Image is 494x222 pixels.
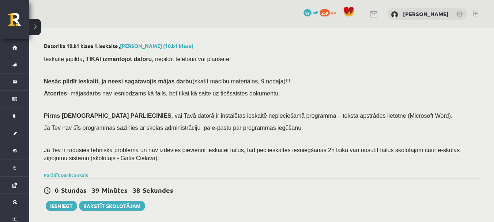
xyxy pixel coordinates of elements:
[391,11,398,18] img: Jeļizaveta Kudrjavceva
[44,78,192,84] span: Nesāc pildīt ieskaiti, ja neesi sagatavojis mājas darbu
[46,201,77,211] button: Iesniegt
[303,9,318,15] a: 97 mP
[44,90,280,97] span: - mājasdarbs nav iesniedzams kā fails, bet tikai kā saite uz tiešsaistes dokumentu.
[320,9,330,16] span: 259
[55,186,59,194] span: 0
[120,42,193,49] a: [PERSON_NAME] (10.b1 klase)
[44,172,88,178] a: Parādīt punktu skalu
[44,147,460,161] span: Ja Tev ir radusies tehniska problēma un nav izdevies pievienot ieskaitei failus, tad pēc ieskaite...
[44,90,67,97] b: Atceries
[8,13,29,31] a: Rīgas 1. Tālmācības vidusskola
[143,186,173,194] span: Sekundes
[61,186,87,194] span: Stundas
[331,9,336,15] span: xp
[44,113,171,119] span: Pirms [DEMOGRAPHIC_DATA] PĀRLIECINIES
[102,186,128,194] span: Minūtes
[44,43,479,49] h2: Datorika 10.b1 klase 1.ieskaite ,
[313,9,318,15] span: mP
[133,186,140,194] span: 38
[79,201,145,211] a: Rakstīt skolotājam
[303,9,312,16] span: 97
[192,78,290,84] span: (skatīt mācību materiālos, 9.nodaļa)!!!
[92,186,99,194] span: 39
[83,56,152,62] b: , TIKAI izmantojot datoru
[403,10,449,18] a: [PERSON_NAME]
[44,125,303,131] span: Ja Tev nav šīs programmas sazinies ar skolas administrāciju pa e-pastu par programmas iegūšanu.
[44,56,231,62] span: Ieskaite jāpilda , nepildīt telefonā vai planšetē!
[171,113,453,119] span: , vai Tavā datorā ir instalētas ieskaitē nepieciešamā programma – teksta apstrādes lietotne (Micr...
[320,9,339,15] a: 259 xp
